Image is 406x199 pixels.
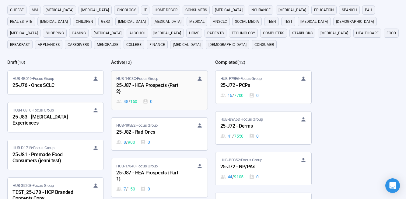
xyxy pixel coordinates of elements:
[237,60,245,65] span: ( 12 )
[46,7,73,13] span: [MEDICAL_DATA]
[128,139,135,146] span: 900
[111,158,207,197] a: HUB-17540•Focus Group25-J87 - HEA Prospects {Part 1}7 / 1500
[144,7,147,13] span: it
[116,139,135,146] div: 8
[116,98,137,105] div: 48
[129,30,145,36] span: alcohol
[220,173,244,180] div: 44
[235,19,259,25] span: social media
[126,42,142,48] span: college
[126,139,128,146] span: /
[249,133,259,139] div: 0
[155,7,177,13] span: home decor
[68,42,89,48] span: caregivers
[320,30,348,36] span: [MEDICAL_DATA]
[116,186,135,192] div: 7
[12,145,54,151] span: HUB-D1719 • Focus Group
[117,7,136,13] span: oncology
[300,19,328,25] span: [MEDICAL_DATA]
[76,19,93,25] span: children
[249,173,259,180] div: 0
[81,7,109,13] span: [MEDICAL_DATA]
[111,60,124,65] h2: Active
[220,92,244,99] div: 16
[126,186,128,192] span: /
[215,152,311,185] a: HUB-BEC52•Focus Group25-J72 - NP/PAs44 / 91050
[116,129,183,136] div: 25-J82 - Rad Oncs
[185,7,207,13] span: consumers
[336,19,374,25] span: [DEMOGRAPHIC_DATA]
[111,71,207,110] a: HUB-14C3C•Focus Group25-J87 - HEA Prospects {Part 2}48 / 1500
[387,30,396,36] span: Food
[101,19,110,25] span: GERD
[215,112,311,144] a: HUB-B9A6D•Focus Group25-J72 - Derms41 / 75500
[278,7,306,13] span: [MEDICAL_DATA]
[220,116,263,122] span: HUB-B9A6D • Focus Group
[12,76,54,82] span: HUB-4B019 • Focus Group
[97,42,118,48] span: menopause
[72,30,86,36] span: gaming
[7,60,17,65] h2: Draft
[12,82,79,90] div: 25-J76 - Oncs SCLC
[234,173,243,180] span: 9105
[128,98,130,105] span: /
[116,163,158,169] span: HUB-17540 • Focus Group
[232,30,255,36] span: technology
[232,173,234,180] span: /
[12,183,54,189] span: HUB-35208 • Focus Group
[116,76,158,82] span: HUB-14C3C • Focus Group
[128,186,135,192] span: 150
[12,151,79,165] div: 25-J81 - Premade Food Consumers (jenni test)
[232,92,234,99] span: /
[249,92,259,99] div: 0
[38,42,60,48] span: appliances
[215,71,311,104] a: HUB-F79E6•Focus Group25-J72 - PCPs16 / 77000
[356,30,379,36] span: healthcare
[46,30,64,36] span: shopping
[220,163,287,171] div: 25-J72 - NP/PAs
[314,7,334,13] span: education
[143,98,152,105] div: 0
[220,157,262,163] span: HUB-BEC52 • Focus Group
[124,60,132,65] span: ( 12 )
[111,118,207,150] a: HUB-195E2•Focus Group25-J82 - Rad Oncs8 / 9000
[10,7,24,13] span: cheese
[232,133,234,139] span: /
[208,42,247,48] span: [DEMOGRAPHIC_DATA]
[12,107,54,113] span: HUB-F68F0 • Focus Group
[267,19,276,25] span: Teen
[130,98,137,105] span: 150
[140,186,150,192] div: 0
[365,7,372,13] span: PAH
[10,19,32,25] span: real estate
[189,30,199,36] span: home
[10,42,30,48] span: breakfast
[292,30,313,36] span: starbucks
[153,30,181,36] span: [MEDICAL_DATA]
[94,30,121,36] span: [MEDICAL_DATA]
[207,30,224,36] span: Patients
[254,42,274,48] span: consumer
[8,71,103,94] a: HUB-4B019•Focus Group25-J76 - Oncs SCLC
[17,60,25,65] span: ( 10 )
[154,19,181,25] span: [MEDICAL_DATA]
[220,82,287,90] div: 25-J72 - PCPs
[212,19,227,25] span: mnsclc
[220,76,262,82] span: HUB-F79E6 • Focus Group
[8,102,103,132] a: HUB-F68F0•Focus Group25-J83 - [MEDICAL_DATA] Experiences
[140,139,150,146] div: 0
[32,7,38,13] span: MM
[116,169,183,183] div: 25-J87 - HEA Prospects {Part 1}
[263,30,284,36] span: computers
[116,82,183,96] div: 25-J87 - HEA Prospects {Part 2}
[118,19,146,25] span: [MEDICAL_DATA]
[220,133,244,139] div: 41
[8,140,103,170] a: HUB-D1719•Focus Group25-J81 - Premade Food Consumers (jenni test)
[215,7,243,13] span: [MEDICAL_DATA]
[385,178,400,193] div: Open Intercom Messenger
[149,42,165,48] span: finance
[40,19,68,25] span: [MEDICAL_DATA]
[220,122,287,130] div: 25-J72 - Derms
[234,92,243,99] span: 7700
[215,60,237,65] h2: Completed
